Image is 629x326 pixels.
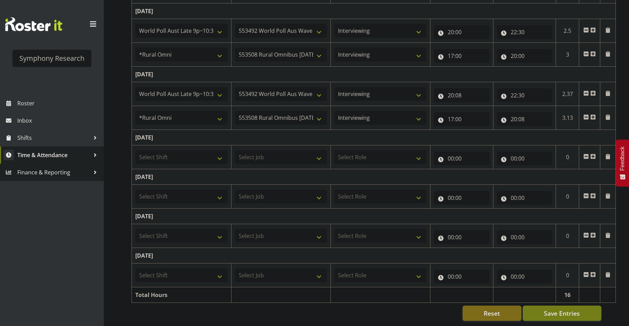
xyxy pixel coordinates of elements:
td: 0 [556,145,579,169]
input: Click to select... [497,88,553,102]
span: Reset [484,309,500,318]
input: Click to select... [497,270,553,284]
input: Click to select... [434,230,490,244]
button: Save Entries [523,306,601,321]
span: Time & Attendance [17,150,90,160]
input: Click to select... [434,25,490,39]
td: [DATE] [132,67,616,82]
td: 0 [556,185,579,209]
td: [DATE] [132,3,616,19]
td: Total Hours [132,287,231,303]
button: Reset [463,306,521,321]
input: Click to select... [497,49,553,63]
td: [DATE] [132,130,616,145]
input: Click to select... [434,49,490,63]
input: Click to select... [497,152,553,165]
input: Click to select... [497,191,553,205]
td: 3 [556,43,579,67]
div: Symphony Research [19,53,84,64]
td: 16 [556,287,579,303]
span: Roster [17,98,100,108]
td: [DATE] [132,209,616,224]
input: Click to select... [497,230,553,244]
span: Inbox [17,115,100,126]
span: Feedback [619,146,626,171]
td: [DATE] [132,248,616,263]
td: [DATE] [132,169,616,185]
td: 0 [556,224,579,248]
td: 2.5 [556,19,579,43]
td: 2.37 [556,82,579,106]
td: 3.13 [556,106,579,130]
img: Rosterit website logo [5,17,62,31]
td: 0 [556,263,579,287]
input: Click to select... [497,112,553,126]
span: Shifts [17,133,90,143]
button: Feedback - Show survey [616,140,629,186]
input: Click to select... [434,88,490,102]
input: Click to select... [497,25,553,39]
input: Click to select... [434,270,490,284]
span: Save Entries [544,309,580,318]
input: Click to select... [434,152,490,165]
span: Finance & Reporting [17,167,90,178]
input: Click to select... [434,112,490,126]
input: Click to select... [434,191,490,205]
